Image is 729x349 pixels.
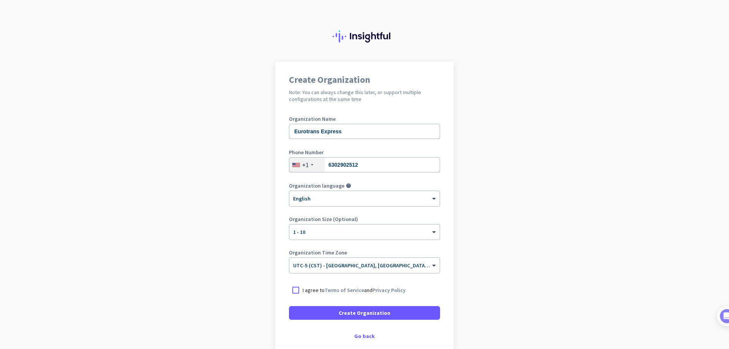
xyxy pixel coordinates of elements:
h2: Note: You can always change this later, or support multiple configurations at the same time [289,89,440,103]
h1: Create Organization [289,75,440,84]
label: Organization language [289,183,344,188]
img: Insightful [333,30,396,43]
div: Go back [289,333,440,339]
a: Terms of Service [325,287,364,294]
input: 201-555-0123 [289,157,440,172]
i: help [346,183,351,188]
label: Organization Name [289,116,440,122]
span: Create Organization [339,309,390,317]
div: +1 [302,161,309,169]
label: Organization Size (Optional) [289,216,440,222]
label: Phone Number [289,150,440,155]
input: What is the name of your organization? [289,124,440,139]
a: Privacy Policy [372,287,406,294]
button: Create Organization [289,306,440,320]
p: I agree to and [303,286,406,294]
label: Organization Time Zone [289,250,440,255]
